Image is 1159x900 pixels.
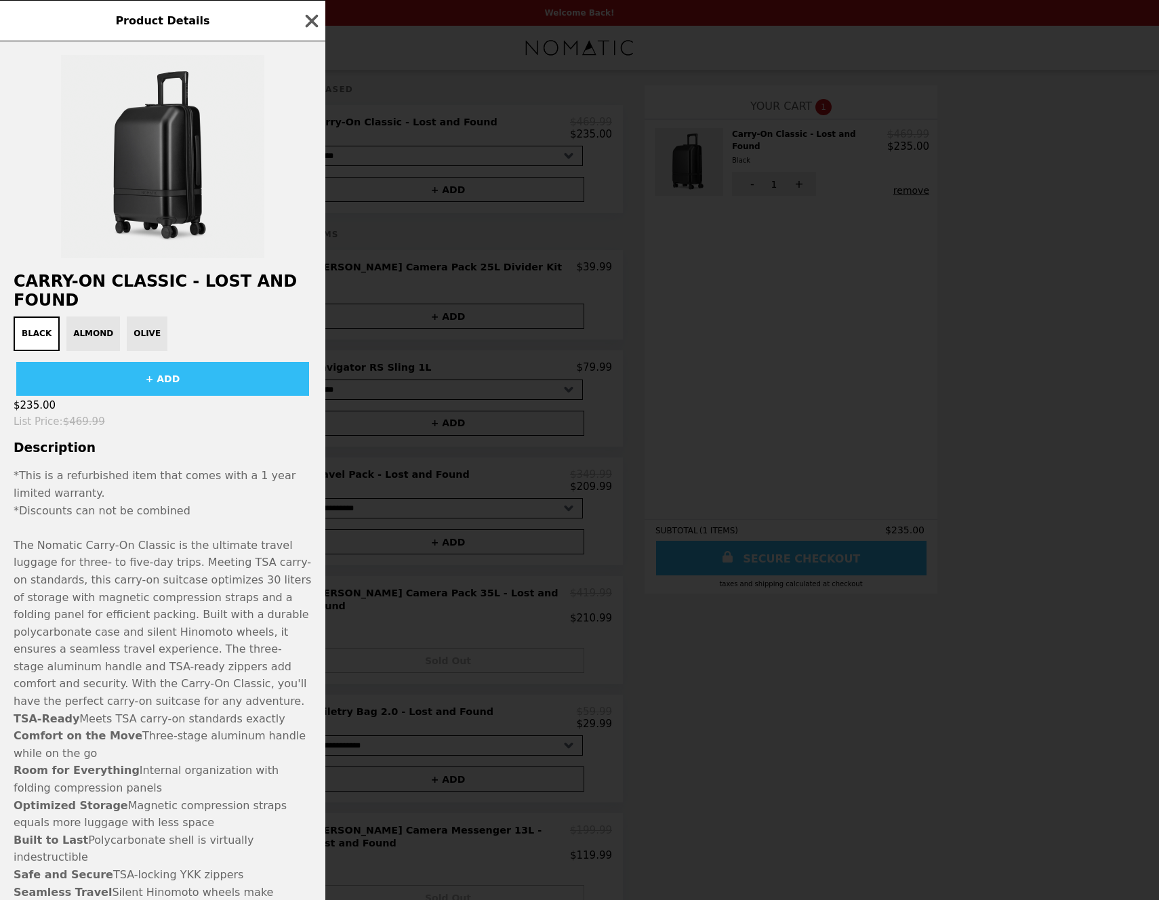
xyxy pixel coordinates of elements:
[14,886,112,899] b: Seamless Travel
[14,834,253,864] span: Polycarbonate shell is virtually indestructible
[14,764,140,777] b: Room for Everything
[14,316,60,351] button: Black
[14,764,279,794] span: Internal organization with folding compression panels
[14,834,88,846] b: Built to Last
[115,14,209,27] span: Product Details
[61,55,264,258] img: Black
[14,729,306,760] span: Three-stage aluminum handle while on the go
[16,362,309,396] button: + ADD
[14,799,128,812] b: Optimized Storage
[14,729,142,742] b: Comfort on the Move
[14,799,287,830] span: Magnetic compression straps equals more luggage with less space
[14,868,113,881] b: Safe and Secure
[79,712,285,725] span: Meets TSA carry-on standards exactly
[113,868,243,881] span: TSA-locking YKK zippers
[14,467,312,710] p: *This is a refurbished item that comes with a 1 year limited warranty. *Discounts can not be comb...
[63,415,105,428] span: $469.99
[14,712,79,725] b: TSA-Ready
